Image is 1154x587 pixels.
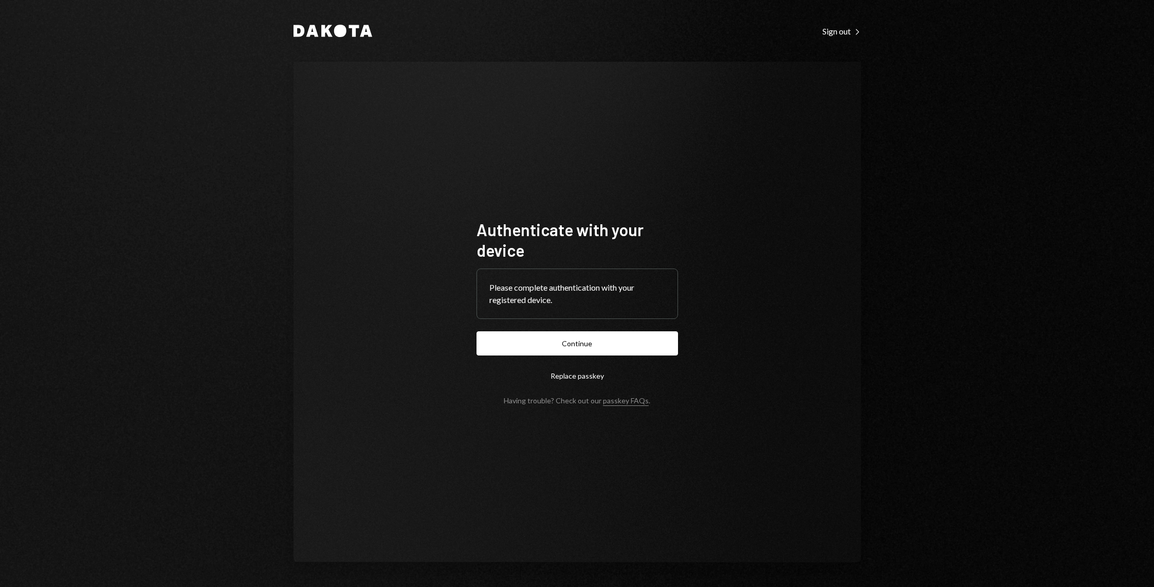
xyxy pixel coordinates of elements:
[504,396,650,405] div: Having trouble? Check out our .
[477,331,678,355] button: Continue
[822,26,861,37] div: Sign out
[489,281,665,306] div: Please complete authentication with your registered device.
[477,219,678,260] h1: Authenticate with your device
[822,25,861,37] a: Sign out
[477,364,678,388] button: Replace passkey
[603,396,649,406] a: passkey FAQs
